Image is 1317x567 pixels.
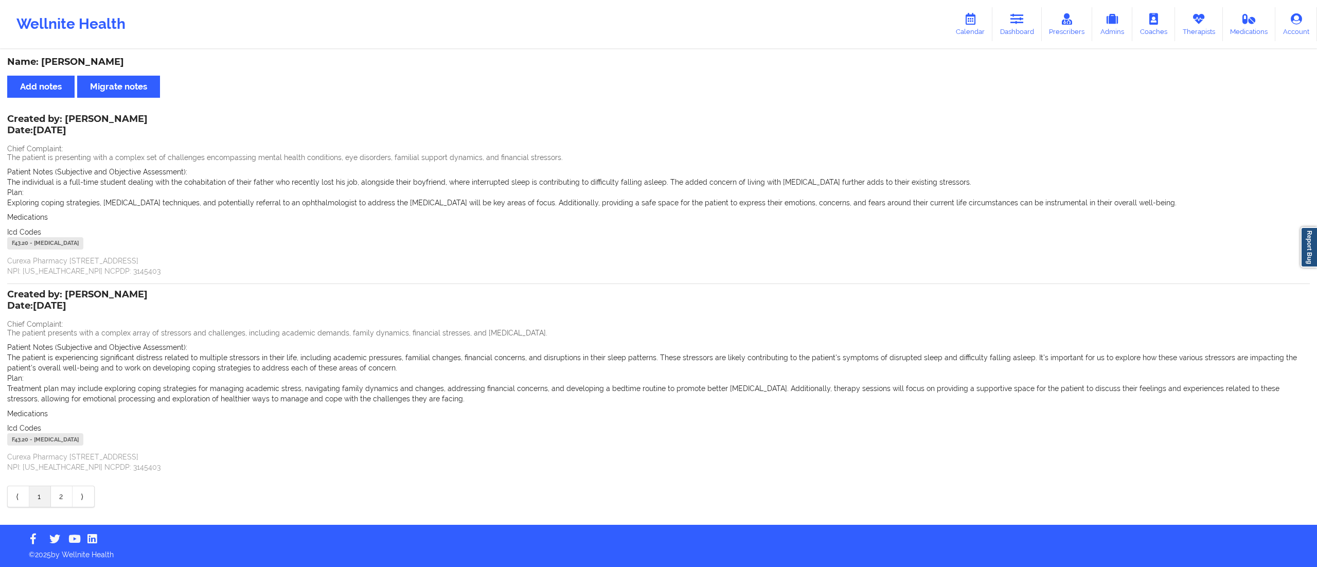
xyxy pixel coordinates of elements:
div: Created by: [PERSON_NAME] [7,289,148,313]
a: Medications [1223,7,1276,41]
a: Coaches [1132,7,1175,41]
a: Previous item [8,486,29,507]
p: © 2025 by Wellnite Health [22,542,1295,560]
div: Name: [PERSON_NAME] [7,56,1310,68]
span: Patient Notes (Subjective and Objective Assessment): [7,343,187,351]
a: Account [1275,7,1317,41]
span: Medications [7,213,48,221]
span: Icd Codes [7,424,41,432]
a: Next item [73,486,94,507]
p: The patient is presenting with a complex set of challenges encompassing mental health conditions,... [7,152,1310,163]
span: Plan: [7,188,24,197]
a: Admins [1092,7,1132,41]
a: Report Bug [1301,227,1317,268]
p: The patient presents with a complex array of stressors and challenges, including academic demands... [7,328,1310,338]
button: Add notes [7,76,75,98]
p: Treatment plan may include exploring coping strategies for managing academic stress, navigating f... [7,383,1310,404]
button: Migrate notes [77,76,160,98]
span: Patient Notes (Subjective and Objective Assessment): [7,168,187,176]
p: Exploring coping strategies, [MEDICAL_DATA] techniques, and potentially referral to an ophthalmol... [7,198,1310,208]
a: 2 [51,486,73,507]
a: 1 [29,486,51,507]
p: Curexa Pharmacy [STREET_ADDRESS] NPI: [US_HEALTHCARE_NPI] NCPDP: 3145403 [7,452,1310,472]
div: F43.20 - [MEDICAL_DATA] [7,237,83,250]
p: Curexa Pharmacy [STREET_ADDRESS] NPI: [US_HEALTHCARE_NPI] NCPDP: 3145403 [7,256,1310,276]
p: Date: [DATE] [7,124,148,137]
span: Chief Complaint: [7,145,63,153]
span: Chief Complaint: [7,320,63,328]
p: The individual is a full-time student dealing with the cohabitation of their father who recently ... [7,177,1310,187]
span: Icd Codes [7,228,41,236]
span: Plan: [7,374,24,382]
p: Date: [DATE] [7,299,148,313]
a: Prescribers [1042,7,1093,41]
div: Created by: [PERSON_NAME] [7,114,148,137]
div: F43.20 - [MEDICAL_DATA] [7,433,83,446]
p: The patient is experiencing significant distress related to multiple stressors in their life, inc... [7,352,1310,373]
a: Therapists [1175,7,1223,41]
span: Medications [7,410,48,418]
div: Pagination Navigation [7,486,95,507]
a: Calendar [948,7,992,41]
a: Dashboard [992,7,1042,41]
